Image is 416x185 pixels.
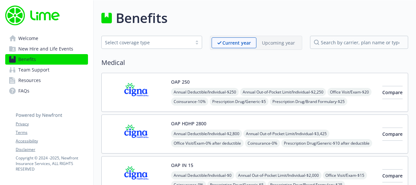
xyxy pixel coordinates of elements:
button: OAP IN 15 [171,162,193,169]
span: Compare [382,131,403,137]
a: Team Support [5,65,88,75]
h2: Medical [101,58,408,68]
a: Privacy [16,121,88,127]
span: Annual Deductible/Individual - $0 [171,171,234,179]
input: search by carrier, plan name or type [310,36,408,49]
div: Select coverage type [105,39,189,46]
a: New Hire and Life Events [5,44,88,54]
span: Annual Out-of-Pocket Limit/Individual - $2,000 [235,171,321,179]
span: Office Visit/Exam - $15 [323,171,367,179]
button: Compare [382,169,403,182]
p: Current year [222,39,251,46]
span: Prescription Drug/Brand Formulary - $25 [270,97,347,106]
button: OAP HDHP 2800 [171,120,206,127]
span: Office Visit/Exam - 0% after deductible [171,139,244,147]
button: OAP 250 [171,78,190,85]
span: Annual Out-of-Pocket Limit/Individual - $2,250 [240,88,326,96]
span: Annual Deductible/Individual - $250 [171,88,239,96]
a: Terms [16,130,88,135]
span: New Hire and Life Events [18,44,73,54]
img: CIGNA carrier logo [107,78,166,106]
a: FAQs [5,86,88,96]
span: Coinsurance - 0% [245,139,280,147]
a: Resources [5,75,88,86]
a: Disclaimer [16,147,88,153]
h1: Benefits [116,8,167,28]
a: Accessibility [16,138,88,144]
p: Copyright © 2024 - 2025 , Newfront Insurance Services, ALL RIGHTS RESERVED [16,155,88,172]
span: Prescription Drug/Generic - $5 [210,97,269,106]
span: Annual Deductible/Individual - $2,800 [171,130,242,138]
span: Coinsurance - 10% [171,97,208,106]
span: Prescription Drug/Generic - $10 after deductible [281,139,372,147]
span: Office Visit/Exam - $20 [327,88,372,96]
a: Benefits [5,54,88,65]
span: Compare [382,89,403,95]
p: Upcoming year [262,39,295,46]
span: Resources [18,75,41,86]
span: Benefits [18,54,36,65]
span: Compare [382,173,403,179]
span: Team Support [18,65,49,75]
span: Welcome [18,33,38,44]
span: FAQs [18,86,29,96]
button: Compare [382,128,403,141]
a: Welcome [5,33,88,44]
img: CIGNA carrier logo [107,120,166,148]
span: Annual Out-of-Pocket Limit/Individual - $3,425 [243,130,329,138]
button: Compare [382,86,403,99]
